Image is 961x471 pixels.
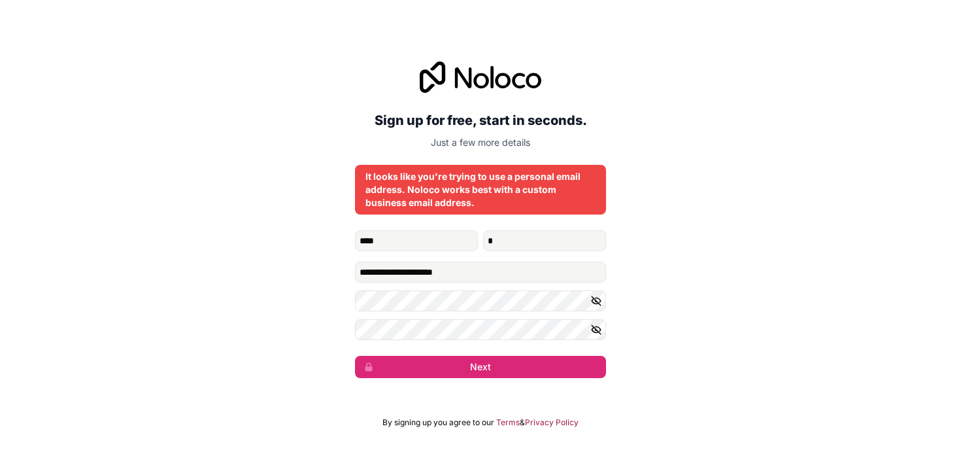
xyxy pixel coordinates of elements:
[355,356,606,378] button: Next
[355,290,606,311] input: Password
[483,230,606,251] input: family-name
[520,417,525,428] span: &
[355,319,606,340] input: Confirm password
[355,136,606,149] p: Just a few more details
[496,417,520,428] a: Terms
[355,109,606,132] h2: Sign up for free, start in seconds.
[525,417,579,428] a: Privacy Policy
[365,170,596,209] div: It looks like you're trying to use a personal email address. Noloco works best with a custom busi...
[382,417,494,428] span: By signing up you agree to our
[355,230,478,251] input: given-name
[355,262,606,283] input: Email address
